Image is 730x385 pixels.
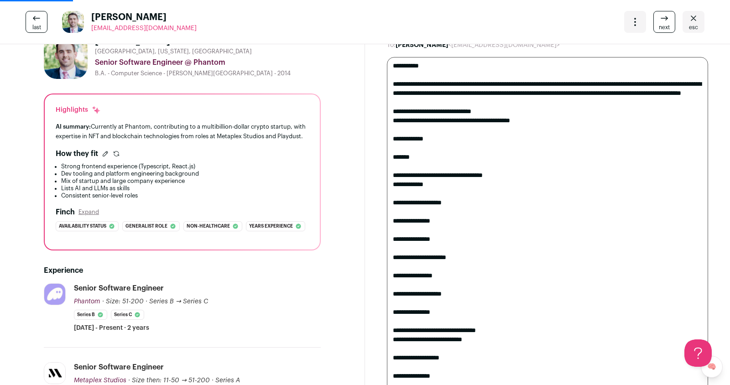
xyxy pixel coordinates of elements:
img: 816be5460aae5e0da73af897f7ac3d76320cc2cbc7bc64653ccafbb4eaafbf30.jpg [62,11,84,33]
span: Years experience [249,222,293,231]
span: Series A [215,377,240,384]
span: [GEOGRAPHIC_DATA], [US_STATE], [GEOGRAPHIC_DATA] [95,48,252,55]
button: Open dropdown [624,11,646,33]
dd: <[EMAIL_ADDRESS][DOMAIN_NAME]> [396,41,560,50]
span: Phantom [74,298,100,305]
span: [PERSON_NAME] [91,11,197,24]
li: Dev tooling and platform engineering background [61,170,309,177]
span: · [146,297,147,306]
li: Series B [74,310,107,320]
a: 🧠 [701,356,723,378]
div: Currently at Phantom, contributing to a multibillion-dollar crypto startup, with expertise in NFT... [56,122,309,141]
iframe: Help Scout Beacon - Open [684,339,712,367]
span: Metaplex Studios [74,377,126,384]
div: Senior Software Engineer [74,283,164,293]
div: Highlights [56,105,101,114]
img: 816be5460aae5e0da73af897f7ac3d76320cc2cbc7bc64653ccafbb4eaafbf30.jpg [44,35,88,79]
img: 81a6cf071c9516c910bd69d2814457524bae80d260782c48285da743490c23b6.jpg [44,363,65,384]
span: · [212,376,214,385]
a: Close [683,11,704,33]
span: [DATE] - Present · 2 years [74,323,149,333]
span: [EMAIL_ADDRESS][DOMAIN_NAME] [91,25,197,31]
span: Series B → Series C [149,298,208,305]
img: 45e2aa8d414128f147f4b3e9e78ac6ee8a2af96d9ad86f635bed571c2fae2f2d.png [44,284,65,305]
a: last [26,11,47,33]
li: Consistent senior-level roles [61,192,309,199]
li: Lists AI and LLMs as skills [61,185,309,192]
div: Senior Software Engineer @ Phantom [95,57,321,68]
div: B.A. - Computer Science - [PERSON_NAME][GEOGRAPHIC_DATA] - 2014 [95,70,321,77]
li: Mix of startup and large company experience [61,177,309,185]
span: last [32,24,41,31]
h2: Experience [44,265,321,276]
span: next [659,24,670,31]
span: Availability status [59,222,106,231]
span: Non-healthcare [187,222,230,231]
span: esc [689,24,698,31]
a: [EMAIL_ADDRESS][DOMAIN_NAME] [91,24,197,33]
div: Senior Software Engineer [74,362,164,372]
dt: To: [387,41,396,50]
li: Strong frontend experience (Typescript, React.js) [61,163,309,170]
span: · Size: 51-200 [102,298,144,305]
b: [PERSON_NAME] [396,42,448,48]
span: AI summary: [56,124,91,130]
button: Expand [78,208,99,216]
span: · Size then: 11-50 → 51-200 [128,377,210,384]
h2: Finch [56,207,75,218]
span: Generalist role [125,222,167,231]
h2: How they fit [56,148,98,159]
a: next [653,11,675,33]
li: Series C [111,310,144,320]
